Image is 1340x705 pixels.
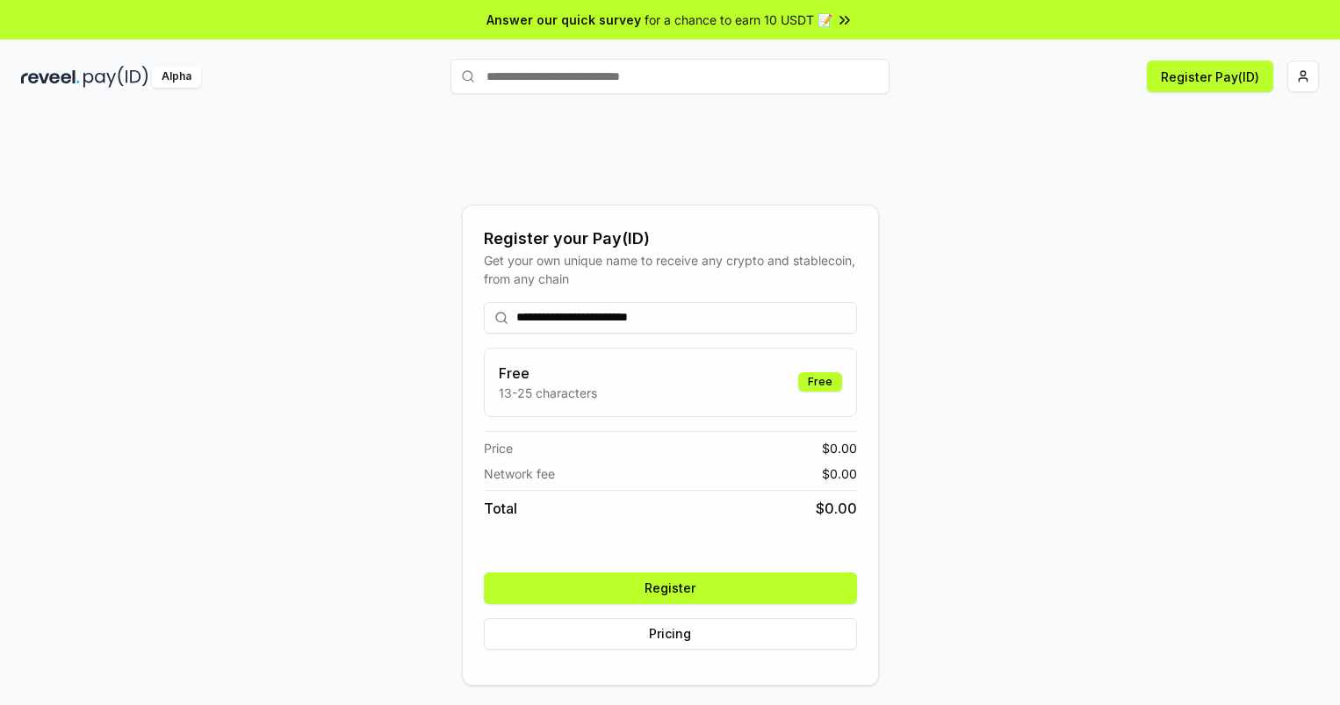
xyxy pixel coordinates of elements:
[822,439,857,457] span: $ 0.00
[484,572,857,604] button: Register
[645,11,832,29] span: for a chance to earn 10 USDT 📝
[484,227,857,251] div: Register your Pay(ID)
[152,66,201,88] div: Alpha
[484,618,857,650] button: Pricing
[499,384,597,402] p: 13-25 characters
[499,363,597,384] h3: Free
[484,498,517,519] span: Total
[83,66,148,88] img: pay_id
[816,498,857,519] span: $ 0.00
[21,66,80,88] img: reveel_dark
[484,464,555,483] span: Network fee
[486,11,641,29] span: Answer our quick survey
[1147,61,1273,92] button: Register Pay(ID)
[484,251,857,288] div: Get your own unique name to receive any crypto and stablecoin, from any chain
[822,464,857,483] span: $ 0.00
[484,439,513,457] span: Price
[798,372,842,392] div: Free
